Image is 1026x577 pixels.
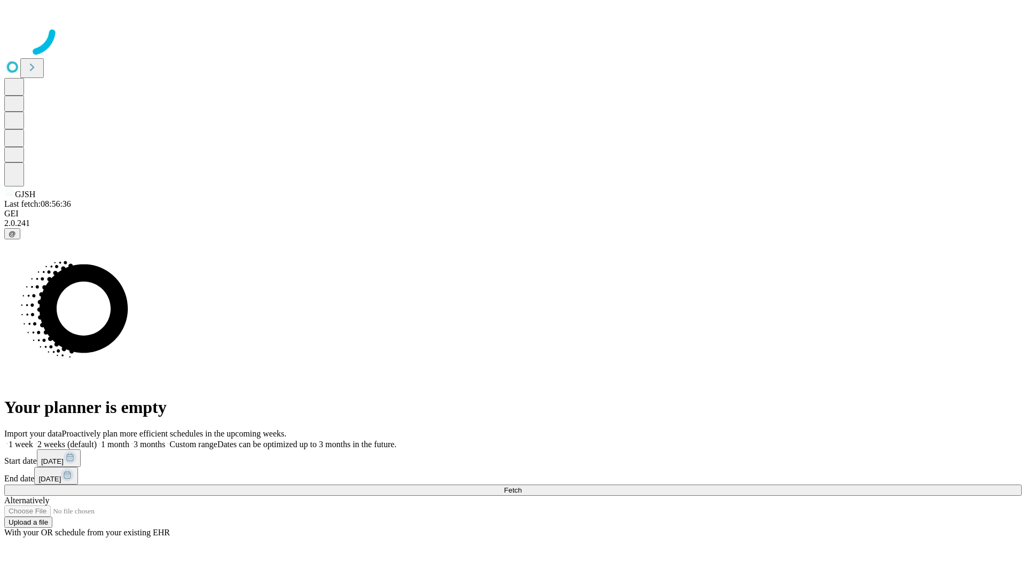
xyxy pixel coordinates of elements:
[15,190,35,199] span: GJSH
[4,449,1022,467] div: Start date
[169,440,217,449] span: Custom range
[62,429,286,438] span: Proactively plan more efficient schedules in the upcoming weeks.
[4,228,20,239] button: @
[4,397,1022,417] h1: Your planner is empty
[4,429,62,438] span: Import your data
[217,440,397,449] span: Dates can be optimized up to 3 months in the future.
[4,517,52,528] button: Upload a file
[134,440,165,449] span: 3 months
[38,475,61,483] span: [DATE]
[4,485,1022,496] button: Fetch
[41,457,64,465] span: [DATE]
[504,486,522,494] span: Fetch
[4,199,71,208] span: Last fetch: 08:56:36
[9,440,33,449] span: 1 week
[4,467,1022,485] div: End date
[37,440,97,449] span: 2 weeks (default)
[34,467,78,485] button: [DATE]
[4,496,49,505] span: Alternatively
[101,440,129,449] span: 1 month
[4,219,1022,228] div: 2.0.241
[4,209,1022,219] div: GEI
[37,449,81,467] button: [DATE]
[9,230,16,238] span: @
[4,528,170,537] span: With your OR schedule from your existing EHR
